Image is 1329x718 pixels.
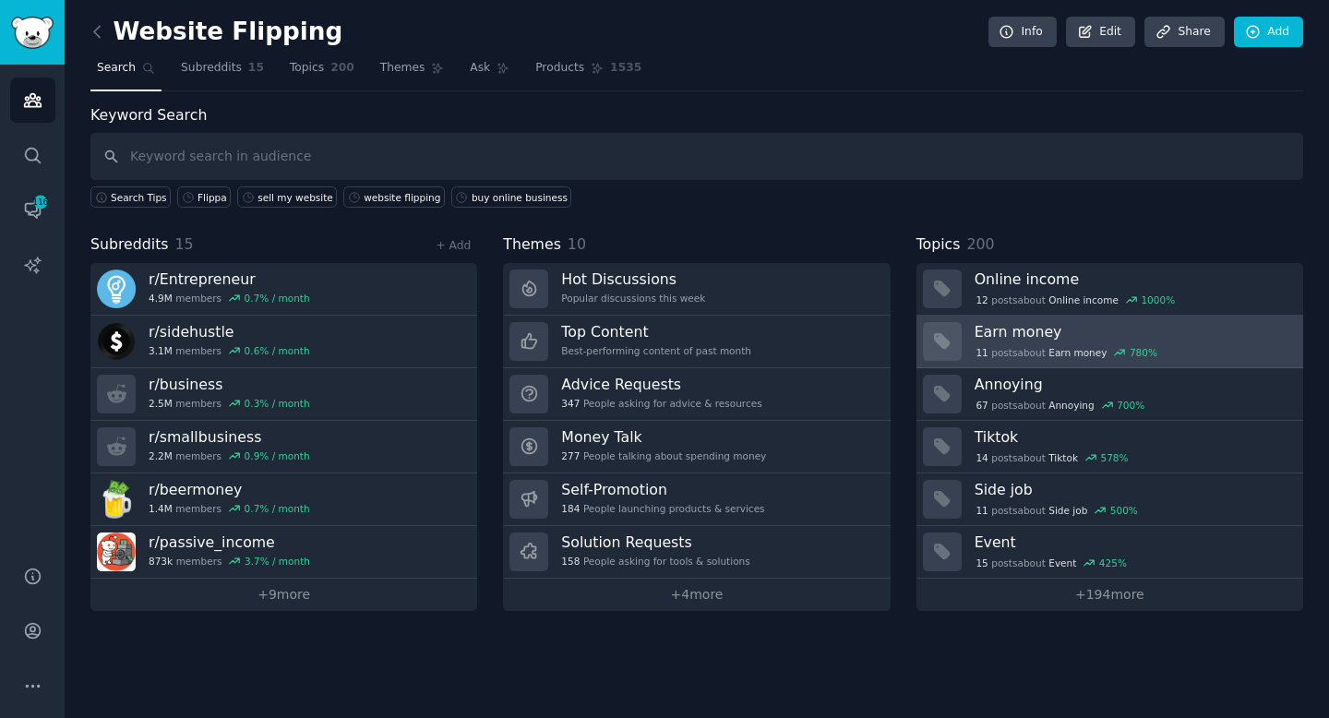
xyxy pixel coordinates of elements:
a: Themes [374,54,451,91]
span: Subreddits [90,233,169,257]
span: 1.4M [149,502,173,515]
span: 14 [976,451,988,464]
span: Search Tips [111,191,167,204]
label: Keyword Search [90,106,207,124]
span: 10 [568,235,586,253]
div: 0.3 % / month [245,397,310,410]
div: 0.7 % / month [245,502,310,515]
span: 2.5M [149,397,173,410]
a: Online income12postsaboutOnline income1000% [916,263,1303,316]
div: members [149,449,310,462]
a: r/beermoney1.4Mmembers0.7% / month [90,473,477,526]
img: passive_income [97,533,136,571]
a: Search [90,54,162,91]
div: 700 % [1117,399,1144,412]
input: Keyword search in audience [90,133,1303,180]
h3: r/ sidehustle [149,322,310,341]
a: +194more [916,579,1303,611]
span: 277 [561,449,580,462]
span: 15 [175,235,194,253]
span: 184 [561,502,580,515]
span: 347 [561,397,580,410]
span: Annoying [1048,399,1094,412]
a: Self-Promotion184People launching products & services [503,473,890,526]
div: members [149,292,310,305]
a: Annoying67postsaboutAnnoying700% [916,368,1303,421]
a: Share [1144,17,1224,48]
span: 3.1M [149,344,173,357]
span: Subreddits [181,60,242,77]
a: Edit [1066,17,1135,48]
div: members [149,502,310,515]
span: Search [97,60,136,77]
div: 578 % [1100,451,1128,464]
h3: Event [975,533,1290,552]
a: buy online business [451,186,572,208]
span: Products [535,60,584,77]
h3: Earn money [975,322,1290,341]
span: 873k [149,555,173,568]
a: Money Talk277People talking about spending money [503,421,890,473]
h3: Annoying [975,375,1290,394]
a: Flippa [177,186,231,208]
div: members [149,555,310,568]
div: website flipping [364,191,440,204]
h3: Tiktok [975,427,1290,447]
span: 4.9M [149,292,173,305]
div: 0.7 % / month [245,292,310,305]
span: Ask [470,60,490,77]
div: 3.7 % / month [245,555,310,568]
a: + Add [436,239,471,252]
h3: Side job [975,480,1290,499]
a: r/passive_income873kmembers3.7% / month [90,526,477,579]
span: 15 [976,556,988,569]
a: +9more [90,579,477,611]
a: Ask [463,54,516,91]
div: People asking for advice & resources [561,397,761,410]
div: buy online business [472,191,568,204]
span: 11 [976,504,988,517]
a: r/sidehustle3.1Mmembers0.6% / month [90,316,477,368]
span: Earn money [1048,346,1107,359]
span: Side job [1048,504,1087,517]
div: post s about [975,449,1131,466]
div: People asking for tools & solutions [561,555,749,568]
button: Search Tips [90,186,171,208]
div: post s about [975,344,1159,361]
span: 116 [32,196,49,209]
span: Event [1048,556,1076,569]
h3: Top Content [561,322,751,341]
span: Themes [503,233,561,257]
h3: Advice Requests [561,375,761,394]
span: Online income [1048,293,1119,306]
span: Topics [290,60,324,77]
h3: r/ smallbusiness [149,427,310,447]
a: r/business2.5Mmembers0.3% / month [90,368,477,421]
h3: Online income [975,269,1290,289]
a: 116 [10,187,55,233]
div: post s about [975,397,1146,413]
div: 0.9 % / month [245,449,310,462]
a: Solution Requests158People asking for tools & solutions [503,526,890,579]
div: Flippa [198,191,227,204]
a: Info [988,17,1057,48]
a: Products1535 [529,54,648,91]
div: 500 % [1110,504,1138,517]
img: sidehustle [97,322,136,361]
span: Topics [916,233,961,257]
div: sell my website [257,191,333,204]
span: Themes [380,60,425,77]
div: 780 % [1130,346,1157,359]
a: Side job11postsaboutSide job500% [916,473,1303,526]
h3: r/ Entrepreneur [149,269,310,289]
div: members [149,397,310,410]
h3: r/ business [149,375,310,394]
span: 15 [248,60,264,77]
a: Advice Requests347People asking for advice & resources [503,368,890,421]
a: Top ContentBest-performing content of past month [503,316,890,368]
a: Earn money11postsaboutEarn money780% [916,316,1303,368]
a: Event15postsaboutEvent425% [916,526,1303,579]
div: Best-performing content of past month [561,344,751,357]
span: 12 [976,293,988,306]
a: Hot DiscussionsPopular discussions this week [503,263,890,316]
